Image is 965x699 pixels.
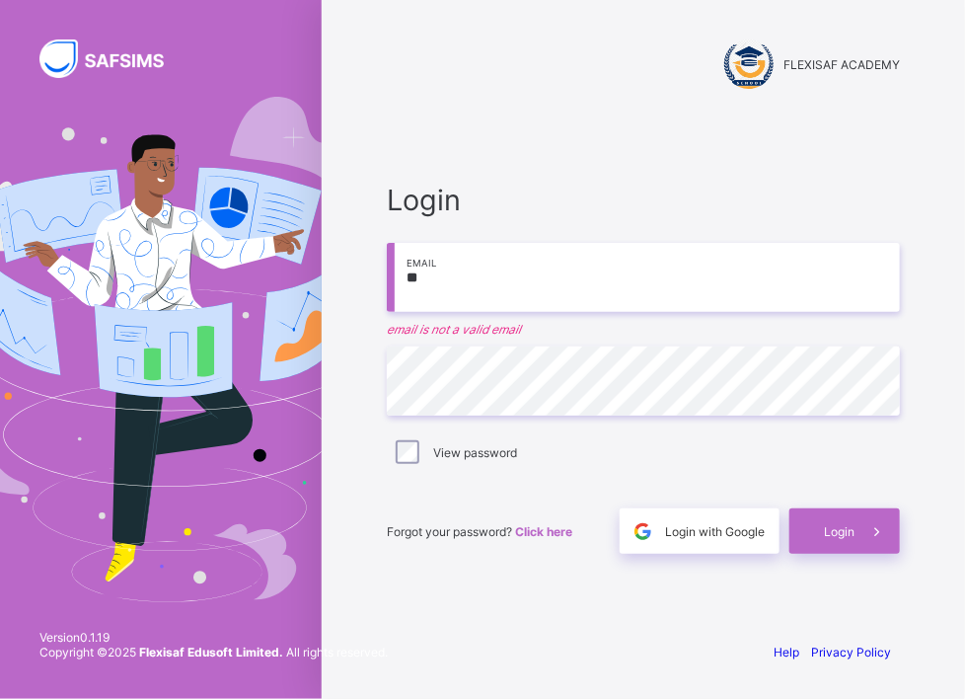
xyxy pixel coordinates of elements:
[387,322,900,337] em: email is not a valid email
[515,524,572,539] a: Click here
[139,645,283,660] strong: Flexisaf Edusoft Limited.
[387,524,572,539] span: Forgot your password?
[39,630,388,645] span: Version 0.1.19
[665,524,765,539] span: Login with Google
[824,524,854,539] span: Login
[433,445,517,460] label: View password
[811,645,891,660] a: Privacy Policy
[387,183,900,217] span: Login
[39,645,388,660] span: Copyright © 2025 All rights reserved.
[631,520,654,543] img: google.396cfc9801f0270233282035f929180a.svg
[39,39,187,78] img: SAFSIMS Logo
[774,645,799,660] a: Help
[783,57,900,72] span: FLEXISAF ACADEMY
